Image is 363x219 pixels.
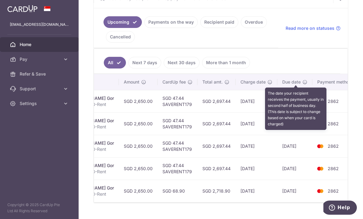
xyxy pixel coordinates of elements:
a: Upcoming [103,16,142,28]
img: Bank Card [314,165,326,172]
img: Bank Card [314,143,326,150]
td: [DATE] [236,180,277,202]
span: Total amt. [202,79,223,85]
td: SGD 2,697.44 [197,112,236,135]
a: Overdue [241,16,267,28]
td: [DATE] [277,135,312,157]
img: CardUp [7,5,37,12]
td: SGD 2,718.90 [197,180,236,202]
td: [DATE] [236,157,277,180]
span: Pay [20,56,60,62]
td: [DATE] [236,112,277,135]
span: Refer & Save [20,71,60,77]
a: All [104,57,126,68]
td: SGD 2,697.44 [197,135,236,157]
td: SGD 2,650.00 [119,157,158,180]
a: Payments on the way [144,16,198,28]
td: SGD 47.44 SAVERENT179 [158,90,197,112]
td: SGD 47.44 SAVERENT179 [158,112,197,135]
a: More than 1 month [202,57,250,68]
td: [DATE] [277,157,312,180]
td: SGD 47.44 SAVERENT179 [158,157,197,180]
div: The date your recipient receives the payment, usually in second half of business day. (This date ... [265,88,326,130]
span: 2862 [328,99,339,104]
a: Next 30 days [164,57,200,68]
td: SGD 2,650.00 [119,112,158,135]
span: Settings [20,100,60,107]
a: Recipient paid [200,16,238,28]
span: Charge date [240,79,266,85]
a: Cancelled [106,31,135,43]
span: 2862 [328,121,339,126]
td: SGD 2,650.00 [119,135,158,157]
span: Read more on statuses [286,25,334,31]
span: Due date [282,79,301,85]
span: Support [20,86,60,92]
iframe: Opens a widget where you can find more information [323,201,357,216]
td: [DATE] [236,135,277,157]
td: [DATE] [277,180,312,202]
td: SGD 2,697.44 [197,90,236,112]
td: SGD 68.90 [158,180,197,202]
td: SGD 47.44 SAVERENT179 [158,135,197,157]
span: CardUp fee [162,79,186,85]
td: [DATE] [236,90,277,112]
td: SGD 2,697.44 [197,157,236,180]
td: SGD 2,650.00 [119,180,158,202]
span: 2862 [328,188,339,194]
span: Amount [124,79,139,85]
span: 2862 [328,166,339,171]
span: 2862 [328,143,339,149]
p: [EMAIL_ADDRESS][DOMAIN_NAME] [10,22,69,28]
td: SGD 2,650.00 [119,90,158,112]
span: Home [20,41,60,48]
th: Payment method [312,74,359,90]
img: Bank Card [314,187,326,195]
a: Read more on statuses [286,25,341,31]
a: Next 7 days [128,57,161,68]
